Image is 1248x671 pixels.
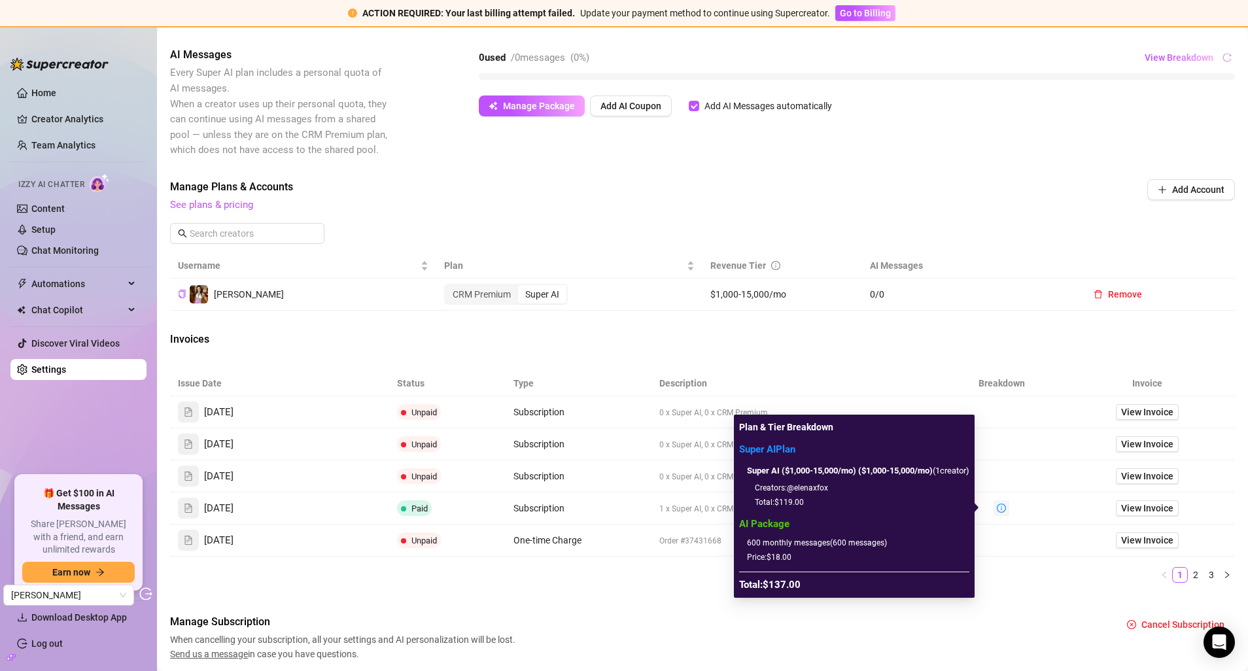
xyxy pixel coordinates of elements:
[1116,500,1179,516] a: View Invoice
[702,279,862,311] td: $1,000-15,000/mo
[513,535,581,545] span: One-time Charge
[1141,619,1224,630] span: Cancel Subscription
[1188,568,1203,582] a: 2
[90,173,110,192] img: AI Chatter
[862,253,1075,279] th: AI Messages
[1188,567,1204,583] li: 2
[651,460,943,492] td: 0 x Super AI, 0 x CRM Premium
[190,226,306,241] input: Search creators
[1160,571,1168,579] span: left
[362,8,575,18] strong: ACTION REQUIRED: Your last billing attempt failed.
[214,289,284,300] span: [PERSON_NAME]
[31,109,136,129] a: Creator Analytics
[31,203,65,214] a: Content
[739,518,789,530] strong: AI Package
[389,371,506,396] th: Status
[1219,567,1235,583] li: Next Page
[651,492,943,525] td: 1 x Super AI, 0 x CRM Premium, 600 monthly messages
[178,290,186,300] button: Copy Creator ID
[1121,533,1173,547] span: View Invoice
[1145,52,1213,63] span: View Breakdown
[651,371,943,396] th: Description
[1172,567,1188,583] li: 1
[184,504,193,513] span: file-text
[170,649,248,659] span: Send us a message
[747,466,933,475] strong: Super AI ($1,000-15,000/mo) ($1,000-15,000/mo)
[31,88,56,98] a: Home
[22,487,135,513] span: 🎁 Get $100 in AI Messages
[1116,468,1179,484] a: View Invoice
[170,199,253,211] a: See plans & pricing
[17,612,27,623] span: download
[184,439,193,449] span: file-text
[835,8,895,18] a: Go to Billing
[436,253,702,279] th: Plan
[31,224,56,235] a: Setup
[943,371,1060,396] th: Breakdown
[170,253,436,279] th: Username
[170,371,389,396] th: Issue Date
[659,440,768,449] span: 0 x Super AI, 0 x CRM Premium
[348,9,357,18] span: exclamation-circle
[170,47,390,63] span: AI Messages
[18,179,84,191] span: Izzy AI Chatter
[1144,47,1214,68] button: View Breakdown
[511,52,565,63] span: / 0 messages
[659,408,768,417] span: 0 x Super AI, 0 x CRM Premium
[755,498,804,507] span: Total: $119.00
[31,364,66,375] a: Settings
[755,483,828,492] span: Creators: @elenaxfox
[835,5,895,21] button: Go to Billing
[52,567,90,577] span: Earn now
[411,504,428,513] span: Paid
[411,439,437,449] span: Unpaid
[17,305,26,315] img: Chat Copilot
[659,536,721,545] span: Order #37431668
[178,290,186,298] span: copy
[10,58,109,71] img: logo-BBDzfeDw.svg
[747,538,887,547] span: 600 monthly messages ( 600 messages)
[739,422,833,432] strong: Plan & Tier Breakdown
[1116,404,1179,420] a: View Invoice
[479,95,585,116] button: Manage Package
[704,99,832,113] div: Add AI Messages automatically
[17,279,27,289] span: thunderbolt
[31,300,124,320] span: Chat Copilot
[479,52,506,63] strong: 0 used
[518,285,566,303] div: Super AI
[739,443,795,455] strong: Super AI Plan
[1127,620,1136,629] span: close-circle
[513,407,564,417] span: Subscription
[659,504,854,513] span: 1 x Super AI, 0 x CRM Premium, 600 monthly messages
[204,501,234,517] span: [DATE]
[31,612,127,623] span: Download Desktop App
[204,437,234,453] span: [DATE]
[1108,289,1142,300] span: Remove
[1121,469,1173,483] span: View Invoice
[870,287,1067,301] span: 0 / 0
[771,261,780,270] span: info-circle
[840,8,891,18] span: Go to Billing
[170,179,1058,195] span: Manage Plans & Accounts
[22,562,135,583] button: Earn nowarrow-right
[1147,179,1235,200] button: Add Account
[513,439,564,449] span: Subscription
[178,258,418,273] span: Username
[1173,568,1187,582] a: 1
[184,472,193,481] span: file-text
[31,638,63,649] a: Log out
[997,504,1006,513] span: info-circle
[1121,437,1173,451] span: View Invoice
[506,371,651,396] th: Type
[411,407,437,417] span: Unpaid
[11,585,126,605] span: Sarah Kirinsky
[1121,405,1173,419] span: View Invoice
[31,338,120,349] a: Discover Viral Videos
[513,471,564,481] span: Subscription
[600,101,661,111] span: Add AI Coupon
[31,245,99,256] a: Chat Monitoring
[1117,614,1235,635] button: Cancel Subscription
[651,396,943,428] td: 0 x Super AI, 0 x CRM Premium
[7,653,16,662] span: build
[178,229,187,238] span: search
